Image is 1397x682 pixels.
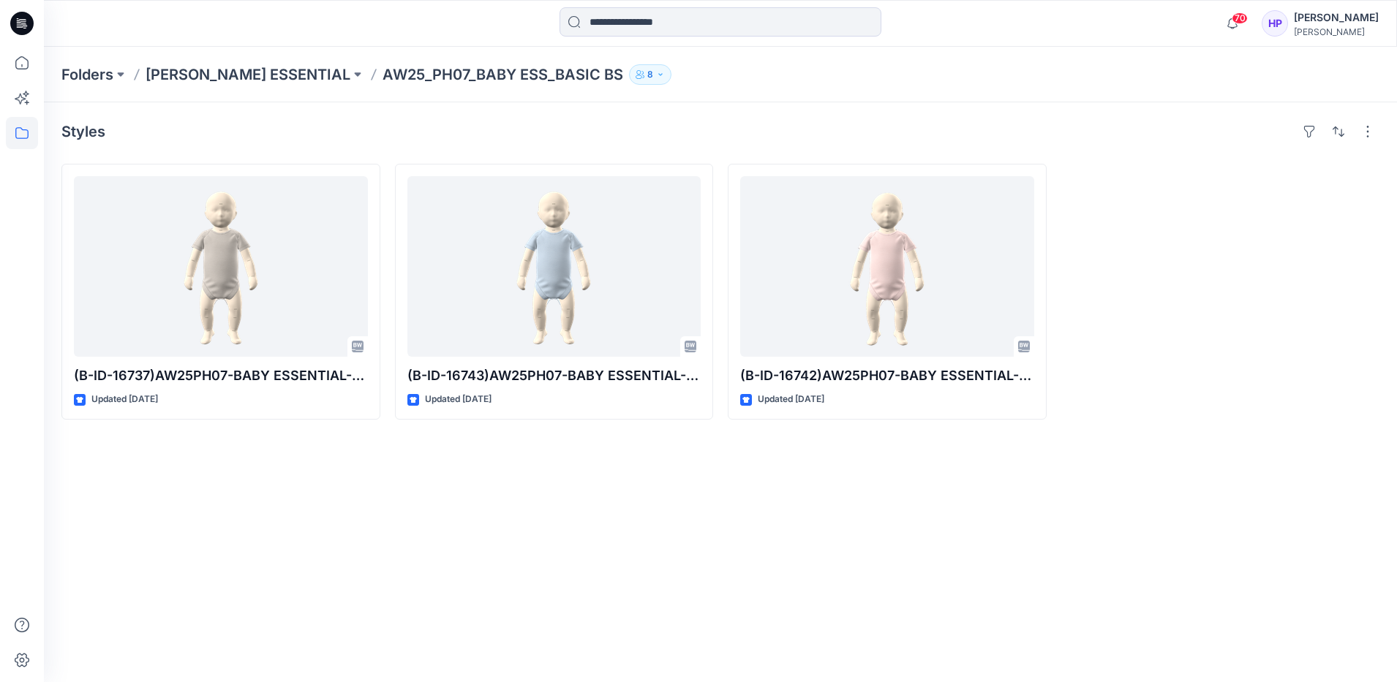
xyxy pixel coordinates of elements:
[1294,26,1379,37] div: [PERSON_NAME]
[146,64,350,85] a: [PERSON_NAME] ESSENTIAL
[1294,9,1379,26] div: [PERSON_NAME]
[758,392,824,407] p: Updated [DATE]
[91,392,158,407] p: Updated [DATE]
[740,176,1034,357] a: (B-ID-16742)AW25PH07-BABY ESSENTIAL-CTY G 10 PK SS BS
[1262,10,1288,37] div: HP
[61,123,105,140] h4: Styles
[629,64,671,85] button: 8
[647,67,653,83] p: 8
[425,392,492,407] p: Updated [DATE]
[74,176,368,357] a: (B-ID-16737)AW25PH07-BABY ESSENTIAL-CTY G 10 PK SS BS
[740,365,1034,386] p: (B-ID-16742)AW25PH07-BABY ESSENTIAL-CTY G 10 PK SS BS
[407,365,701,386] p: (B-ID-16743)AW25PH07-BABY ESSENTIAL-CTY B 10 PK SS BS
[407,176,701,357] a: (B-ID-16743)AW25PH07-BABY ESSENTIAL-CTY B 10 PK SS BS
[61,64,113,85] a: Folders
[1232,12,1248,24] span: 70
[383,64,623,85] p: AW25_PH07_BABY ESS_BASIC BS
[74,365,368,386] p: (B-ID-16737)AW25PH07-BABY ESSENTIAL-CTY G 10 PK SS BS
